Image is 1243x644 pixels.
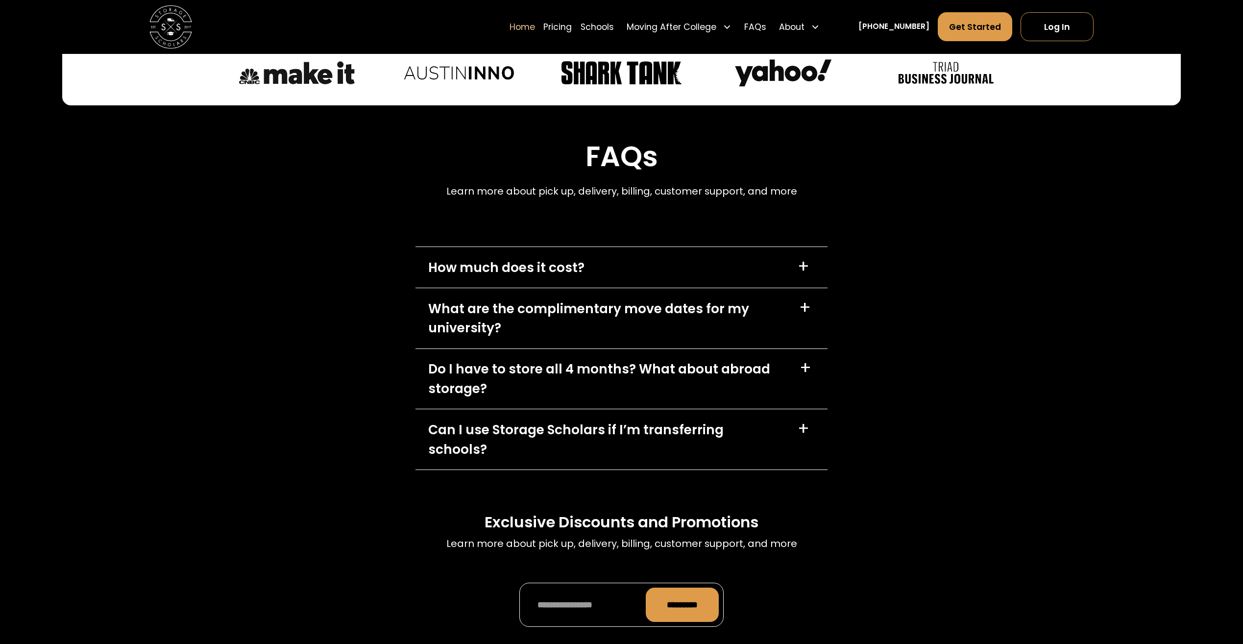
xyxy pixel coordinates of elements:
p: Learn more about pick up, delivery, billing, customer support, and more [446,537,797,551]
div: How much does it cost? [428,258,585,277]
img: Storage Scholars main logo [149,5,193,49]
form: Promo Form [519,583,724,627]
div: Can I use Storage Scholars if I’m transferring schools? [428,420,784,459]
a: FAQs [744,12,766,42]
div: + [798,420,809,437]
div: About [775,12,824,42]
a: Schools [581,12,614,42]
h2: FAQs [446,140,797,173]
div: + [799,299,811,316]
div: + [800,359,811,376]
div: What are the complimentary move dates for my university? [428,299,786,338]
div: Moving After College [627,21,716,33]
div: + [798,258,809,275]
p: Learn more about pick up, delivery, billing, customer support, and more [446,184,797,199]
div: About [779,21,804,33]
a: [PHONE_NUMBER] [858,21,929,32]
img: CNBC Make It logo. [235,57,359,88]
div: Do I have to store all 4 months? What about abroad storage? [428,359,786,398]
a: Log In [1021,12,1094,41]
a: Pricing [543,12,572,42]
a: Get Started [938,12,1012,41]
div: Moving After College [622,12,735,42]
a: Home [510,12,535,42]
h3: Exclusive Discounts and Promotions [485,513,758,532]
